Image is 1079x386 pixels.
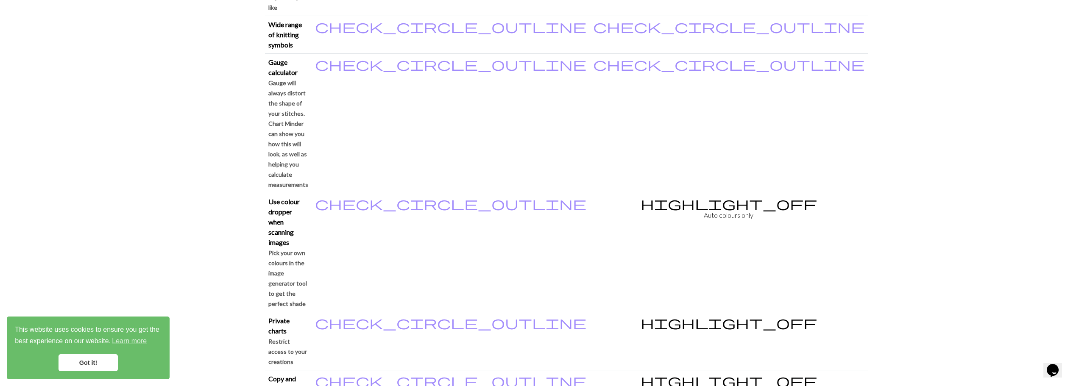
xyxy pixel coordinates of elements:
iframe: chat widget [1043,352,1071,378]
span: This website uses cookies to ensure you get the best experience on our website. [15,325,162,347]
p: Wide range of knitting symbols [268,19,308,50]
a: dismiss cookie message [59,354,118,371]
i: Included [593,57,864,71]
a: learn more about cookies [111,335,148,347]
span: check_circle_outline [315,18,586,34]
i: Included [315,57,586,71]
i: Included [315,197,586,210]
small: Pick your own colours in the image generator tool to get the perfect shade [268,249,307,307]
small: Restrict access to your creations [268,338,307,365]
span: check_circle_outline [315,195,586,211]
span: check_circle_outline [593,56,864,72]
p: Gauge calculator [268,57,308,78]
span: highlight_off [641,195,817,211]
i: Included [315,19,586,33]
i: Not included [641,316,817,329]
small: Gauge will always distort the shape of your stitches. Chart Minder can show you how this will loo... [268,79,308,188]
span: highlight_off [641,314,817,330]
i: Included [593,19,864,33]
p: Private charts [268,316,308,336]
span: check_circle_outline [315,56,586,72]
div: cookieconsent [7,317,170,379]
i: Not included [641,197,817,210]
span: check_circle_outline [315,314,586,330]
i: Included [315,316,586,329]
span: check_circle_outline [593,18,864,34]
p: Use colour dropper when scanning images [268,197,308,247]
p: Auto colours only [593,210,864,220]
